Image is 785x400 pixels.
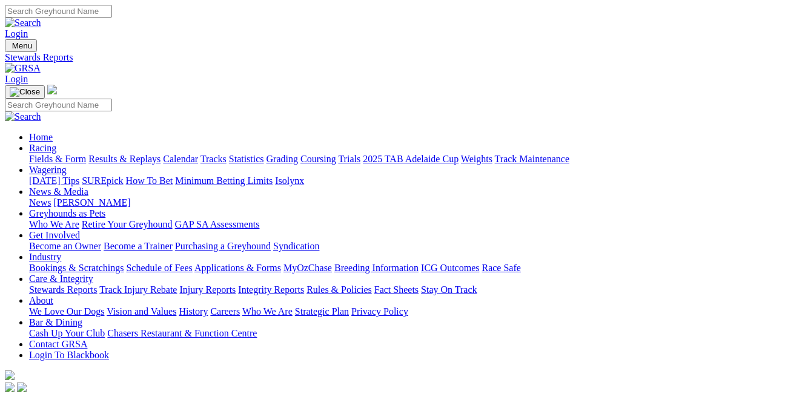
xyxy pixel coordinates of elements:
[29,241,101,251] a: Become an Owner
[421,284,477,295] a: Stay On Track
[88,154,161,164] a: Results & Replays
[238,284,304,295] a: Integrity Reports
[29,263,124,273] a: Bookings & Scratchings
[17,382,27,392] img: twitter.svg
[5,18,41,28] img: Search
[5,85,45,99] button: Toggle navigation
[5,74,28,84] a: Login
[29,263,780,274] div: Industry
[5,52,780,63] a: Stewards Reports
[495,154,569,164] a: Track Maintenance
[295,306,349,316] a: Strategic Plan
[29,252,61,262] a: Industry
[5,111,41,122] img: Search
[29,175,780,186] div: Wagering
[338,154,360,164] a: Trials
[5,5,112,18] input: Search
[53,197,130,208] a: [PERSON_NAME]
[29,306,780,317] div: About
[99,284,177,295] a: Track Injury Rebate
[351,306,408,316] a: Privacy Policy
[175,175,273,186] a: Minimum Betting Limits
[210,306,240,316] a: Careers
[29,197,780,208] div: News & Media
[29,295,53,306] a: About
[29,328,780,339] div: Bar & Dining
[126,263,192,273] a: Schedule of Fees
[5,370,15,380] img: logo-grsa-white.png
[421,263,479,273] a: ICG Outcomes
[175,241,271,251] a: Purchasing a Greyhound
[5,39,37,52] button: Toggle navigation
[29,175,79,186] a: [DATE] Tips
[29,317,82,327] a: Bar & Dining
[200,154,227,164] a: Tracks
[12,41,32,50] span: Menu
[482,263,520,273] a: Race Safe
[82,219,173,229] a: Retire Your Greyhound
[275,175,304,186] a: Isolynx
[29,241,780,252] div: Get Involved
[267,154,298,164] a: Grading
[179,306,208,316] a: History
[334,263,419,273] a: Breeding Information
[29,284,780,295] div: Care & Integrity
[363,154,459,164] a: 2025 TAB Adelaide Cup
[5,382,15,392] img: facebook.svg
[461,154,492,164] a: Weights
[29,284,97,295] a: Stewards Reports
[29,328,105,338] a: Cash Up Your Club
[29,350,109,360] a: Login To Blackbook
[29,154,86,164] a: Fields & Form
[29,230,80,240] a: Get Involved
[29,132,53,142] a: Home
[29,208,105,218] a: Greyhounds as Pets
[47,85,57,94] img: logo-grsa-white.png
[283,263,332,273] a: MyOzChase
[104,241,173,251] a: Become a Trainer
[175,219,260,229] a: GAP SA Assessments
[29,186,88,197] a: News & Media
[29,197,51,208] a: News
[374,284,419,295] a: Fact Sheets
[194,263,281,273] a: Applications & Forms
[5,99,112,111] input: Search
[29,306,104,316] a: We Love Our Dogs
[29,274,93,284] a: Care & Integrity
[306,284,372,295] a: Rules & Policies
[29,165,67,175] a: Wagering
[163,154,198,164] a: Calendar
[29,154,780,165] div: Racing
[82,175,123,186] a: SUREpick
[273,241,319,251] a: Syndication
[107,328,257,338] a: Chasers Restaurant & Function Centre
[29,219,780,230] div: Greyhounds as Pets
[29,143,56,153] a: Racing
[126,175,173,186] a: How To Bet
[242,306,293,316] a: Who We Are
[179,284,236,295] a: Injury Reports
[10,87,40,97] img: Close
[107,306,176,316] a: Vision and Values
[300,154,336,164] a: Coursing
[5,63,41,74] img: GRSA
[5,28,28,39] a: Login
[29,219,79,229] a: Who We Are
[229,154,264,164] a: Statistics
[29,339,87,349] a: Contact GRSA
